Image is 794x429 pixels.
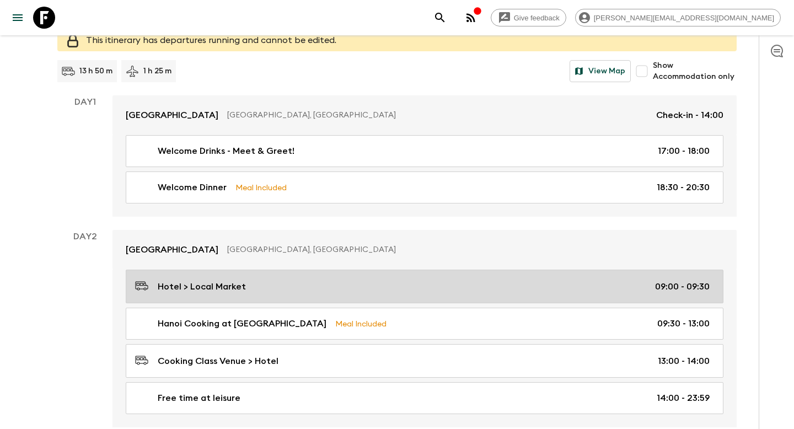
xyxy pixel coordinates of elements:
[570,60,631,82] button: View Map
[86,36,336,45] span: This itinerary has departures running and cannot be edited.
[508,14,566,22] span: Give feedback
[57,230,112,243] p: Day 2
[112,230,737,270] a: [GEOGRAPHIC_DATA][GEOGRAPHIC_DATA], [GEOGRAPHIC_DATA]
[657,317,710,330] p: 09:30 - 13:00
[227,244,715,255] p: [GEOGRAPHIC_DATA], [GEOGRAPHIC_DATA]
[158,280,246,293] p: Hotel > Local Market
[158,392,240,405] p: Free time at leisure
[126,344,723,378] a: Cooking Class Venue > Hotel13:00 - 14:00
[126,270,723,303] a: Hotel > Local Market09:00 - 09:30
[588,14,780,22] span: [PERSON_NAME][EMAIL_ADDRESS][DOMAIN_NAME]
[335,318,387,330] p: Meal Included
[126,171,723,203] a: Welcome DinnerMeal Included18:30 - 20:30
[57,95,112,109] p: Day 1
[126,135,723,167] a: Welcome Drinks - Meet & Greet!17:00 - 18:00
[126,382,723,414] a: Free time at leisure14:00 - 23:59
[7,7,29,29] button: menu
[653,60,737,82] span: Show Accommodation only
[657,181,710,194] p: 18:30 - 20:30
[429,7,451,29] button: search adventures
[575,9,781,26] div: [PERSON_NAME][EMAIL_ADDRESS][DOMAIN_NAME]
[227,110,647,121] p: [GEOGRAPHIC_DATA], [GEOGRAPHIC_DATA]
[126,243,218,256] p: [GEOGRAPHIC_DATA]
[657,392,710,405] p: 14:00 - 23:59
[158,355,278,368] p: Cooking Class Venue > Hotel
[158,181,227,194] p: Welcome Dinner
[126,308,723,340] a: Hanoi Cooking at [GEOGRAPHIC_DATA]Meal Included09:30 - 13:00
[158,144,294,158] p: Welcome Drinks - Meet & Greet!
[655,280,710,293] p: 09:00 - 09:30
[656,109,723,122] p: Check-in - 14:00
[658,355,710,368] p: 13:00 - 14:00
[235,181,287,194] p: Meal Included
[143,66,171,77] p: 1 h 25 m
[658,144,710,158] p: 17:00 - 18:00
[491,9,566,26] a: Give feedback
[158,317,326,330] p: Hanoi Cooking at [GEOGRAPHIC_DATA]
[79,66,112,77] p: 13 h 50 m
[112,95,737,135] a: [GEOGRAPHIC_DATA][GEOGRAPHIC_DATA], [GEOGRAPHIC_DATA]Check-in - 14:00
[126,109,218,122] p: [GEOGRAPHIC_DATA]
